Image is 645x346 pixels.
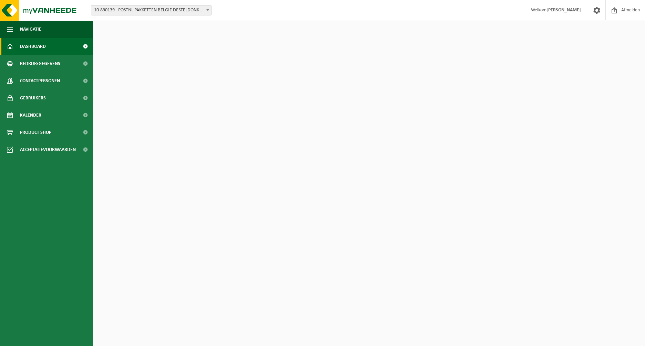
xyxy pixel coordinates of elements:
[20,21,41,38] span: Navigatie
[546,8,581,13] strong: [PERSON_NAME]
[91,6,211,15] span: 10-890139 - POSTNL PAKKETTEN BELGIE DESTELDONK - DESTELDONK
[20,38,46,55] span: Dashboard
[20,89,46,107] span: Gebruikers
[20,107,41,124] span: Kalender
[20,141,76,158] span: Acceptatievoorwaarden
[20,72,60,89] span: Contactpersonen
[20,124,51,141] span: Product Shop
[91,5,212,15] span: 10-890139 - POSTNL PAKKETTEN BELGIE DESTELDONK - DESTELDONK
[20,55,60,72] span: Bedrijfsgegevens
